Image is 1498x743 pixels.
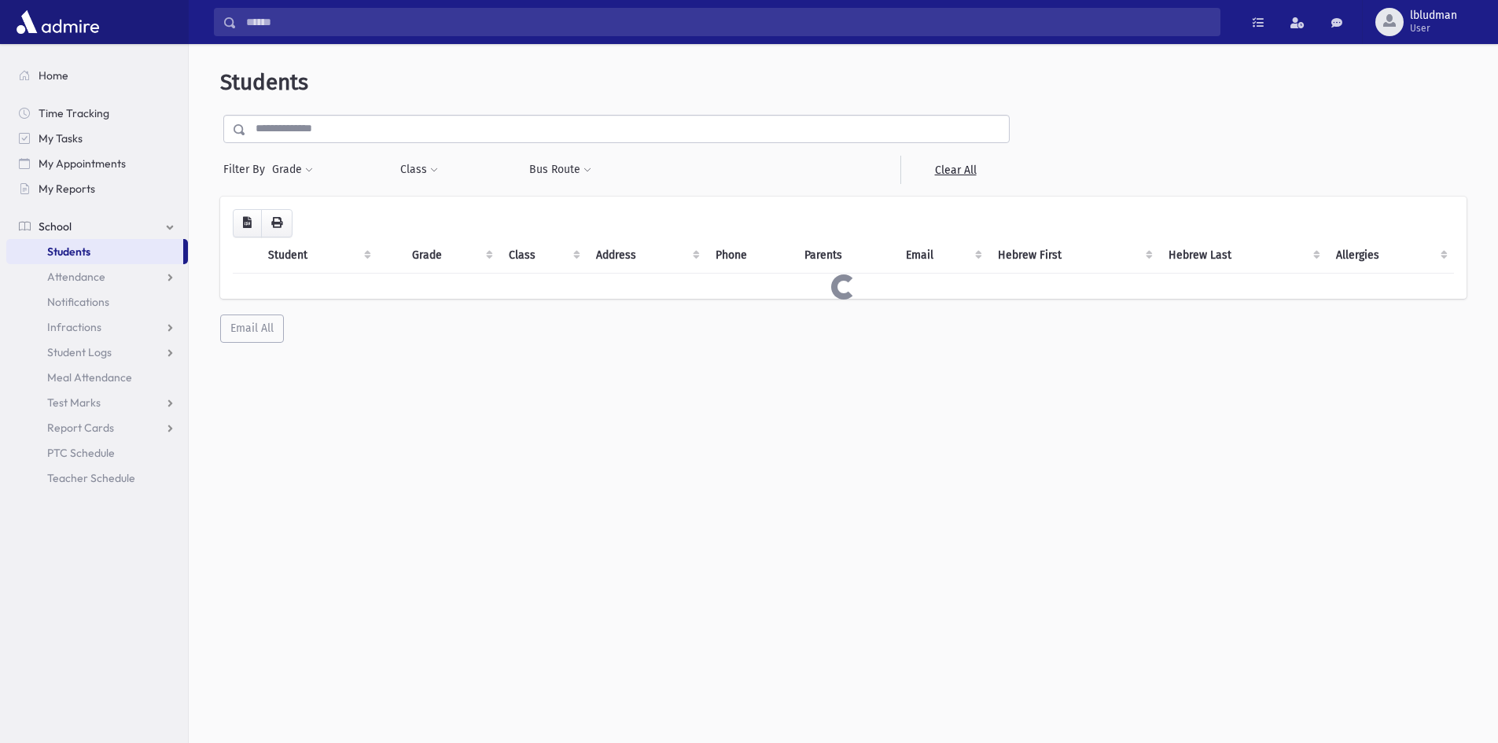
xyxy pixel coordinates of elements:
[6,465,188,491] a: Teacher Schedule
[261,209,293,237] button: Print
[47,270,105,284] span: Attendance
[399,156,439,184] button: Class
[6,151,188,176] a: My Appointments
[988,237,1158,274] th: Hebrew First
[1327,237,1454,274] th: Allergies
[223,161,271,178] span: Filter By
[233,209,262,237] button: CSV
[237,8,1220,36] input: Search
[13,6,103,38] img: AdmirePro
[47,370,132,384] span: Meal Attendance
[403,237,499,274] th: Grade
[6,415,188,440] a: Report Cards
[47,345,112,359] span: Student Logs
[896,237,988,274] th: Email
[220,314,284,343] button: Email All
[6,126,188,151] a: My Tasks
[1410,9,1457,22] span: lbludman
[6,365,188,390] a: Meal Attendance
[220,69,308,95] span: Students
[271,156,314,184] button: Grade
[259,237,377,274] th: Student
[47,295,109,309] span: Notifications
[6,440,188,465] a: PTC Schedule
[39,68,68,83] span: Home
[47,245,90,259] span: Students
[39,219,72,234] span: School
[47,395,101,410] span: Test Marks
[47,471,135,485] span: Teacher Schedule
[47,421,114,435] span: Report Cards
[1159,237,1327,274] th: Hebrew Last
[499,237,587,274] th: Class
[6,176,188,201] a: My Reports
[6,340,188,365] a: Student Logs
[900,156,1010,184] a: Clear All
[528,156,592,184] button: Bus Route
[706,237,795,274] th: Phone
[6,239,183,264] a: Students
[47,446,115,460] span: PTC Schedule
[39,106,109,120] span: Time Tracking
[6,101,188,126] a: Time Tracking
[795,237,896,274] th: Parents
[587,237,706,274] th: Address
[6,289,188,314] a: Notifications
[39,131,83,145] span: My Tasks
[6,264,188,289] a: Attendance
[6,390,188,415] a: Test Marks
[39,182,95,196] span: My Reports
[6,314,188,340] a: Infractions
[1410,22,1457,35] span: User
[6,63,188,88] a: Home
[6,214,188,239] a: School
[47,320,101,334] span: Infractions
[39,156,126,171] span: My Appointments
